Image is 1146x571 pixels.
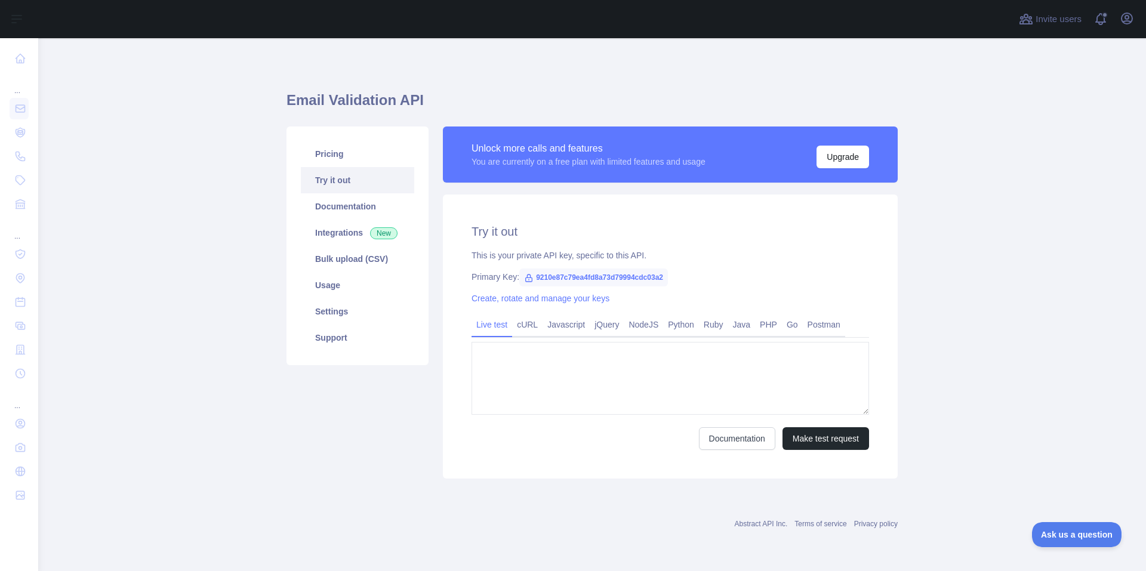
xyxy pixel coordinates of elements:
h2: Try it out [472,223,869,240]
a: cURL [512,315,543,334]
span: New [370,227,398,239]
span: Invite users [1036,13,1082,26]
a: Javascript [543,315,590,334]
a: Postman [803,315,845,334]
a: Python [663,315,699,334]
a: NodeJS [624,315,663,334]
div: ... [10,72,29,95]
a: jQuery [590,315,624,334]
a: Terms of service [794,520,846,528]
a: Support [301,325,414,351]
div: ... [10,387,29,410]
a: Bulk upload (CSV) [301,246,414,272]
div: Primary Key: [472,271,869,283]
iframe: Toggle Customer Support [1032,522,1122,547]
a: Abstract API Inc. [735,520,788,528]
a: Pricing [301,141,414,167]
a: Ruby [699,315,728,334]
a: Java [728,315,756,334]
div: Unlock more calls and features [472,141,706,156]
button: Upgrade [817,146,869,168]
a: Try it out [301,167,414,193]
button: Invite users [1016,10,1084,29]
button: Make test request [783,427,869,450]
div: You are currently on a free plan with limited features and usage [472,156,706,168]
a: Go [782,315,803,334]
a: Documentation [301,193,414,220]
a: Usage [301,272,414,298]
a: Documentation [699,427,775,450]
a: Settings [301,298,414,325]
div: This is your private API key, specific to this API. [472,249,869,261]
span: 9210e87c79ea4fd8a73d79994cdc03a2 [519,268,668,286]
a: Privacy policy [854,520,898,528]
a: Integrations New [301,220,414,246]
a: Live test [472,315,512,334]
h1: Email Validation API [286,91,898,119]
a: PHP [755,315,782,334]
div: ... [10,217,29,241]
a: Create, rotate and manage your keys [472,294,609,303]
